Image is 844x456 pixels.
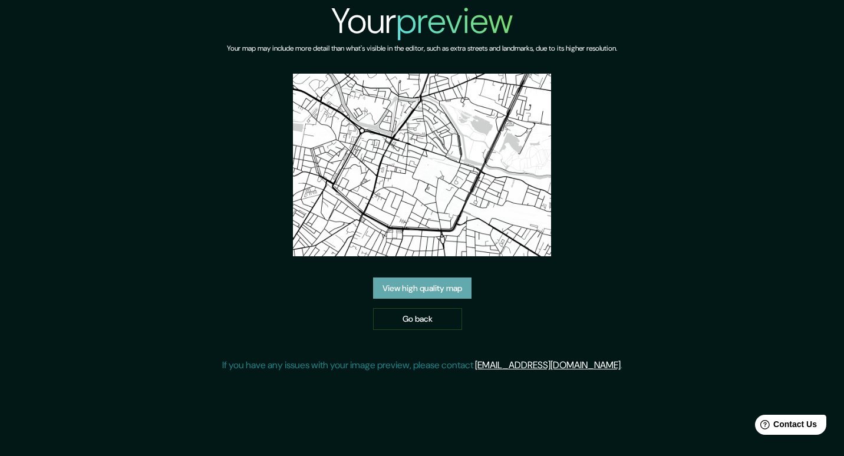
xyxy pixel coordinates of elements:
[222,358,622,372] p: If you have any issues with your image preview, please contact .
[227,42,617,55] h6: Your map may include more detail than what's visible in the editor, such as extra streets and lan...
[373,308,462,330] a: Go back
[293,74,550,256] img: created-map-preview
[739,410,831,443] iframe: Help widget launcher
[373,277,472,299] a: View high quality map
[475,359,621,371] a: [EMAIL_ADDRESS][DOMAIN_NAME]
